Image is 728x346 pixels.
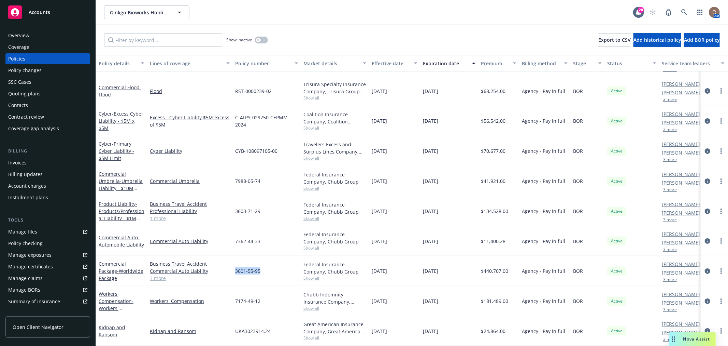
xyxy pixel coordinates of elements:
[573,60,594,67] div: Stage
[522,208,565,215] span: Agency - Pay in full
[5,65,90,76] a: Policy changes
[150,260,230,267] a: Business Travel Accident
[481,60,509,67] div: Premium
[610,178,624,184] span: Active
[633,33,681,47] button: Add historical policy
[662,269,700,276] a: [PERSON_NAME]
[303,321,366,335] div: Great American Insurance Company, Great American Insurance Group
[5,53,90,64] a: Policies
[522,267,565,275] span: Agency - Pay in full
[423,88,438,95] span: [DATE]
[8,226,37,237] div: Manage files
[99,291,133,319] a: Workers' Compensation
[99,298,133,319] span: - Workers' Compensation
[150,60,222,67] div: Lines of coverage
[8,169,43,180] div: Billing updates
[519,55,570,71] button: Billing method
[5,250,90,261] a: Manage exposures
[303,305,366,311] span: Show all
[610,118,624,124] span: Active
[235,328,271,335] span: UKA3023914.24
[717,177,725,185] a: more
[5,284,90,295] a: Manage BORs
[99,234,144,248] a: Commercial Auto
[522,60,560,67] div: Billing method
[8,181,46,191] div: Account charges
[598,33,631,47] button: Export to CSV
[303,335,366,341] span: Show all
[303,141,366,155] div: Travelers Excess and Surplus Lines Company, Travelers Insurance, Corvus Insurance (Travelers)
[663,337,677,342] button: 2 more
[522,147,565,155] span: Agency - Pay in full
[13,323,63,331] span: Open Client Navigator
[303,111,366,125] div: Coalition Insurance Company, Coalition Insurance Solutions (Carrier)
[5,238,90,249] a: Policy checking
[610,148,624,154] span: Active
[235,88,272,95] span: RST-0000239-02
[663,68,677,72] button: 2 more
[662,80,700,88] a: [PERSON_NAME]
[303,185,366,191] span: Show all
[703,117,712,125] a: circleInformation
[662,239,700,246] a: [PERSON_NAME]
[235,238,260,245] span: 7362-44-33
[235,114,298,128] span: C-4LPY-029750-CEPMM-2024
[5,123,90,134] a: Coverage gap analysis
[481,297,508,305] span: $181,489.00
[522,117,565,124] span: Agency - Pay in full
[8,30,29,41] div: Overview
[303,261,366,275] div: Federal Insurance Company, Chubb Group
[663,97,677,102] button: 2 more
[662,60,717,67] div: Service team leaders
[717,237,725,245] a: more
[659,55,727,71] button: Service team leaders
[372,88,387,95] span: [DATE]
[5,273,90,284] a: Manage claims
[703,147,712,155] a: circleInformation
[99,201,144,229] a: Product Liability
[5,296,90,307] a: Summary of insurance
[570,55,604,71] button: Stage
[573,238,583,245] span: BOR
[662,141,700,148] a: [PERSON_NAME]
[481,208,508,215] span: $134,528.00
[150,215,230,222] a: 1 more
[8,250,52,261] div: Manage exposures
[372,147,387,155] span: [DATE]
[5,3,90,22] a: Accounts
[703,237,712,245] a: circleInformation
[99,60,137,67] div: Policy details
[235,297,260,305] span: 7174-49-12
[150,114,230,128] a: Excess - Cyber Liability $5M excess of $5M
[481,177,505,185] span: $41,921.00
[372,297,387,305] span: [DATE]
[5,169,90,180] a: Billing updates
[8,53,25,64] div: Policies
[5,226,90,237] a: Manage files
[8,157,27,168] div: Invoices
[301,55,369,71] button: Market details
[604,55,659,71] button: Status
[423,60,468,67] div: Expiration date
[303,155,366,161] span: Show all
[703,327,712,335] a: circleInformation
[481,328,505,335] span: $24,864.00
[573,88,583,95] span: BOR
[663,218,677,222] button: 3 more
[662,171,700,178] a: [PERSON_NAME]
[573,177,583,185] span: BOR
[150,238,230,245] a: Commercial Auto Liability
[610,208,624,214] span: Active
[110,9,169,16] span: Ginkgo Bioworks Holdings, Inc.
[662,230,700,238] a: [PERSON_NAME]
[573,328,583,335] span: BOR
[522,177,565,185] span: Agency - Pay in full
[573,208,583,215] span: BOR
[522,238,565,245] span: Agency - Pay in full
[662,179,700,186] a: [PERSON_NAME]
[303,201,366,215] div: Federal Insurance Company, Chubb Group
[633,37,681,43] span: Add historical policy
[150,208,230,215] a: Professional Liability
[662,149,700,156] a: [PERSON_NAME]
[5,77,90,88] a: SSC Cases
